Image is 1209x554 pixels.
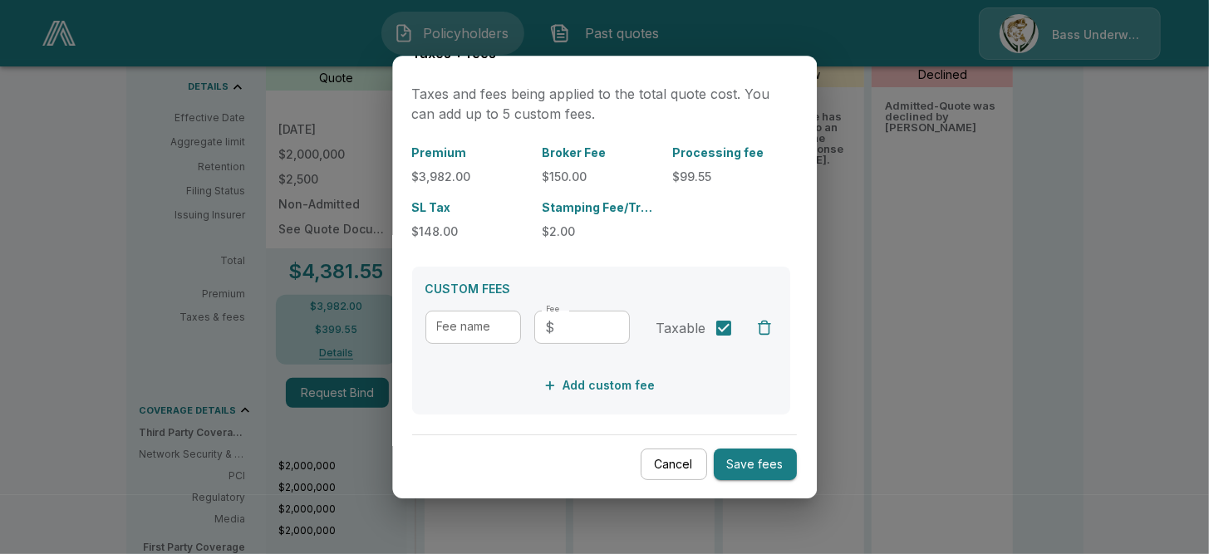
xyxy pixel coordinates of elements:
[543,144,660,161] p: Broker Fee
[412,199,529,216] p: SL Tax
[641,449,707,481] button: Cancel
[412,84,797,124] p: Taxes and fees being applied to the total quote cost. You can add up to 5 custom fees.
[714,449,797,481] button: Save fees
[543,223,660,240] p: $2.00
[546,303,560,314] label: Fee
[425,280,777,297] p: CUSTOM FEES
[656,318,706,338] span: Taxable
[543,199,660,216] p: Stamping Fee/Transaction/Regulatory Fee
[673,144,790,161] p: Processing fee
[543,168,660,185] p: $150.00
[412,144,529,161] p: Premium
[412,223,529,240] p: $148.00
[540,370,662,401] button: Add custom fee
[546,317,555,337] p: $
[673,168,790,185] p: $99.55
[412,168,529,185] p: $3,982.00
